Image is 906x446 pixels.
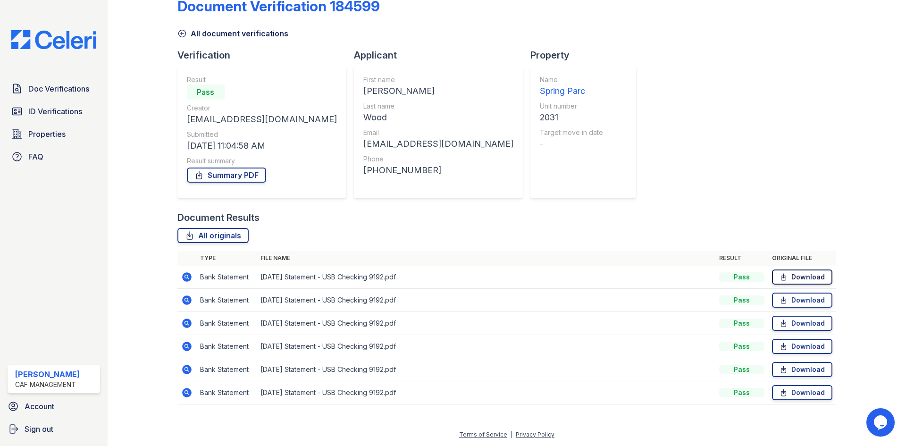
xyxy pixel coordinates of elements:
div: Pass [187,84,225,100]
div: | [511,431,512,438]
span: FAQ [28,151,43,162]
div: 2031 [540,111,603,124]
a: Properties [8,125,100,143]
img: CE_Logo_Blue-a8612792a0a2168367f1c8372b55b34899dd931a85d93a1a3d3e32e68fde9ad4.png [4,30,104,49]
span: Account [25,401,54,412]
a: Terms of Service [459,431,507,438]
div: [PERSON_NAME] [15,369,80,380]
div: Phone [363,154,513,164]
a: Download [772,269,832,285]
td: Bank Statement [196,381,257,404]
div: Submitted [187,130,337,139]
a: All originals [177,228,249,243]
a: Download [772,339,832,354]
iframe: chat widget [866,408,897,437]
div: Pass [719,342,764,351]
td: [DATE] Statement - USB Checking 9192.pdf [257,381,715,404]
td: [DATE] Statement - USB Checking 9192.pdf [257,358,715,381]
th: Result [715,251,768,266]
div: Pass [719,365,764,374]
div: Property [530,49,644,62]
div: Pass [719,272,764,282]
span: Sign out [25,423,53,435]
a: Download [772,362,832,377]
a: ID Verifications [8,102,100,121]
td: [DATE] Statement - USB Checking 9192.pdf [257,312,715,335]
div: [EMAIL_ADDRESS][DOMAIN_NAME] [187,113,337,126]
a: Name Spring Parc [540,75,603,98]
div: [EMAIL_ADDRESS][DOMAIN_NAME] [363,137,513,151]
div: Pass [719,319,764,328]
div: Last name [363,101,513,111]
a: FAQ [8,147,100,166]
div: Verification [177,49,354,62]
th: File name [257,251,715,266]
a: Download [772,385,832,400]
div: Creator [187,103,337,113]
div: Document Results [177,211,260,224]
div: [PHONE_NUMBER] [363,164,513,177]
a: Summary PDF [187,168,266,183]
th: Original file [768,251,836,266]
div: Pass [719,295,764,305]
td: Bank Statement [196,335,257,358]
div: - [540,137,603,151]
a: All document verifications [177,28,288,39]
div: Result [187,75,337,84]
div: Target move in date [540,128,603,137]
div: CAF Management [15,380,80,389]
a: Privacy Policy [516,431,554,438]
div: [PERSON_NAME] [363,84,513,98]
div: Spring Parc [540,84,603,98]
td: [DATE] Statement - USB Checking 9192.pdf [257,289,715,312]
div: Pass [719,388,764,397]
a: Download [772,293,832,308]
td: [DATE] Statement - USB Checking 9192.pdf [257,266,715,289]
div: Wood [363,111,513,124]
div: Email [363,128,513,137]
div: [DATE] 11:04:58 AM [187,139,337,152]
a: Doc Verifications [8,79,100,98]
td: Bank Statement [196,312,257,335]
td: Bank Statement [196,289,257,312]
td: [DATE] Statement - USB Checking 9192.pdf [257,335,715,358]
a: Download [772,316,832,331]
th: Type [196,251,257,266]
div: First name [363,75,513,84]
div: Applicant [354,49,530,62]
span: Properties [28,128,66,140]
div: Name [540,75,603,84]
div: Unit number [540,101,603,111]
td: Bank Statement [196,266,257,289]
a: Sign out [4,420,104,438]
div: Result summary [187,156,337,166]
td: Bank Statement [196,358,257,381]
span: ID Verifications [28,106,82,117]
a: Account [4,397,104,416]
span: Doc Verifications [28,83,89,94]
